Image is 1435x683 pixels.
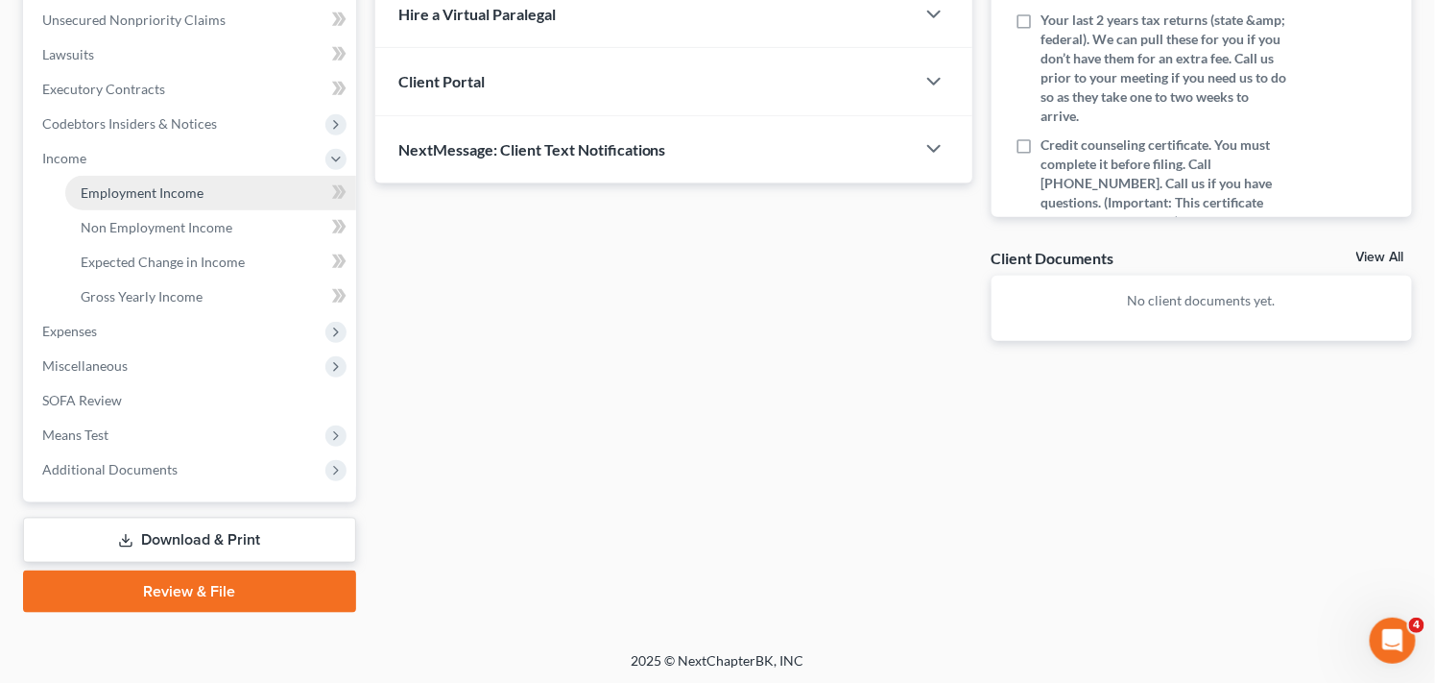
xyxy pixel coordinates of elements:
span: Credit counseling certificate. You must complete it before filing. Call [PHONE_NUMBER]. Call us i... [1041,135,1291,232]
span: Lawsuits [42,46,94,62]
span: Employment Income [81,184,203,201]
div: Client Documents [992,248,1114,268]
span: Executory Contracts [42,81,165,97]
span: Expected Change in Income [81,254,245,270]
a: Non Employment Income [65,210,356,245]
span: Unsecured Nonpriority Claims [42,12,226,28]
span: Client Portal [398,72,485,90]
span: Miscellaneous [42,357,128,374]
span: 4 [1409,618,1424,633]
a: Lawsuits [27,37,356,72]
span: Codebtors Insiders & Notices [42,115,217,132]
span: NextMessage: Client Text Notifications [398,140,666,159]
a: Executory Contracts [27,72,356,107]
span: Hire a Virtual Paralegal [398,5,556,23]
a: Expected Change in Income [65,245,356,280]
span: SOFA Review [42,392,122,408]
span: Expenses [42,323,97,339]
p: No client documents yet. [1007,291,1397,310]
a: Download & Print [23,518,356,563]
a: Gross Yearly Income [65,280,356,314]
a: Unsecured Nonpriority Claims [27,3,356,37]
span: Your last 2 years tax returns (state &amp; federal). We can pull these for you if you don’t have ... [1041,11,1291,126]
a: Employment Income [65,176,356,210]
a: SOFA Review [27,383,356,418]
a: View All [1356,251,1404,264]
a: Review & File [23,571,356,613]
span: Means Test [42,427,108,443]
span: Non Employment Income [81,219,232,235]
span: Additional Documents [42,461,178,477]
iframe: Intercom live chat [1370,618,1416,664]
span: Gross Yearly Income [81,288,203,305]
span: Income [42,150,86,166]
